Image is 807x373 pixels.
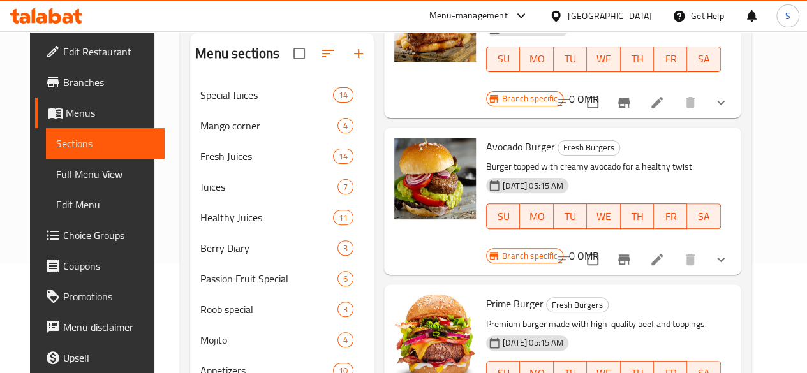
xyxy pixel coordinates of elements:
[337,240,353,256] div: items
[659,50,682,68] span: FR
[200,332,337,347] span: Mojito
[547,298,608,312] span: Fresh Burgers
[63,350,154,365] span: Upsell
[195,44,279,63] h2: Menu sections
[46,159,165,189] a: Full Menu View
[621,203,654,229] button: TH
[520,203,553,229] button: MO
[785,9,790,23] span: S
[333,87,353,103] div: items
[498,337,568,349] span: [DATE] 05:15 AM
[200,118,337,133] span: Mango corner
[706,87,736,118] button: show more
[621,47,654,72] button: TH
[337,302,353,317] div: items
[337,271,353,286] div: items
[498,180,568,192] span: [DATE] 05:15 AM
[338,273,353,285] span: 6
[649,252,665,267] a: Edit menu item
[35,281,165,312] a: Promotions
[286,40,313,67] span: Select all sections
[338,120,353,132] span: 4
[492,207,515,226] span: SU
[337,332,353,347] div: items
[337,179,353,194] div: items
[338,242,353,254] span: 3
[549,87,579,118] button: sort-choices
[338,181,353,193] span: 7
[200,179,337,194] div: Juices
[200,302,337,317] span: Roob special
[486,203,520,229] button: SU
[706,244,736,275] button: show more
[63,319,154,335] span: Menu disclaimer
[687,47,720,72] button: SA
[190,294,374,325] div: Roob special3
[492,50,515,68] span: SU
[558,140,620,156] div: Fresh Burgers
[713,95,729,110] svg: Show Choices
[592,50,615,68] span: WE
[520,47,553,72] button: MO
[337,118,353,133] div: items
[63,75,154,90] span: Branches
[343,38,374,69] button: Add section
[200,240,337,256] span: Berry Diary
[554,47,587,72] button: TU
[675,87,706,118] button: delete
[334,89,353,101] span: 14
[63,289,154,304] span: Promotions
[687,203,720,229] button: SA
[35,220,165,251] a: Choice Groups
[587,203,620,229] button: WE
[579,89,606,116] span: Select to update
[554,203,587,229] button: TU
[46,128,165,159] a: Sections
[190,233,374,263] div: Berry Diary3
[200,149,333,164] span: Fresh Juices
[313,38,343,69] span: Sort sections
[46,189,165,220] a: Edit Menu
[66,105,154,121] span: Menus
[497,250,563,262] span: Branch specific
[394,138,476,219] img: Avocado Burger
[190,80,374,110] div: Special Juices14
[486,159,721,175] p: Burger topped with creamy avocado for a healthy twist.
[200,210,333,225] div: Healthy Juices
[626,50,649,68] span: TH
[63,44,154,59] span: Edit Restaurant
[486,294,544,313] span: Prime Burger
[190,172,374,202] div: Juices7
[587,47,620,72] button: WE
[626,207,649,226] span: TH
[190,325,374,355] div: Mojito4
[334,150,353,163] span: 14
[200,87,333,103] span: Special Juices
[525,207,548,226] span: MO
[200,271,337,286] div: Passion Fruit Special
[190,263,374,294] div: Passion Fruit Special6
[559,207,582,226] span: TU
[190,202,374,233] div: Healthy Juices11
[333,210,353,225] div: items
[654,47,687,72] button: FR
[35,312,165,342] a: Menu disclaimer
[429,8,508,24] div: Menu-management
[338,304,353,316] span: 3
[654,203,687,229] button: FR
[609,244,639,275] button: Branch-specific-item
[675,244,706,275] button: delete
[546,297,609,312] div: Fresh Burgers
[549,244,579,275] button: sort-choices
[692,50,715,68] span: SA
[35,251,165,281] a: Coupons
[609,87,639,118] button: Branch-specific-item
[579,246,606,273] span: Select to update
[190,141,374,172] div: Fresh Juices14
